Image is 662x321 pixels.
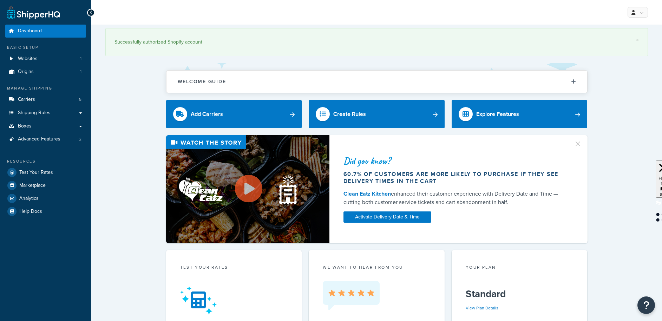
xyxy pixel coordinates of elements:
li: Carriers [5,93,86,106]
a: Help Docs [5,205,86,218]
a: Shipping Rules [5,106,86,119]
span: 5 [79,97,81,103]
span: Websites [18,56,38,62]
div: Did you know? [343,156,565,166]
a: Marketplace [5,179,86,192]
span: 2 [79,136,81,142]
a: × [636,37,639,43]
a: Clean Eatz Kitchen [343,190,391,198]
div: 60.7% of customers are more likely to purchase if they see delivery times in the cart [343,171,565,185]
button: Welcome Guide [166,71,587,93]
div: enhanced their customer experience with Delivery Date and Time — cutting both customer service ti... [343,190,565,207]
a: View Plan Details [466,305,498,311]
div: Successfully authorized Shopify account [114,37,639,47]
a: Boxes [5,120,86,133]
div: Manage Shipping [5,85,86,91]
li: Websites [5,52,86,65]
div: Basic Setup [5,45,86,51]
span: Analytics [19,196,39,202]
span: Marketplace [19,183,46,189]
span: Advanced Features [18,136,60,142]
div: Test your rates [180,264,288,272]
span: 1 [80,69,81,75]
span: Test Your Rates [19,170,53,176]
a: Advanced Features2 [5,133,86,146]
a: Create Rules [309,100,445,128]
button: Open Resource Center [637,296,655,314]
a: Activate Delivery Date & Time [343,211,431,223]
span: Dashboard [18,28,42,34]
a: Dashboard [5,25,86,38]
a: Add Carriers [166,100,302,128]
span: Shipping Rules [18,110,51,116]
a: Carriers5 [5,93,86,106]
span: Origins [18,69,34,75]
h5: Standard [466,288,573,300]
div: Create Rules [333,109,366,119]
a: Explore Features [452,100,588,128]
div: Resources [5,158,86,164]
a: Origins1 [5,65,86,78]
span: Help Docs [19,209,42,215]
div: Your Plan [466,264,573,272]
div: Add Carriers [191,109,223,119]
img: Video thumbnail [166,135,329,243]
a: Analytics [5,192,86,205]
a: Test Your Rates [5,166,86,179]
li: Advanced Features [5,133,86,146]
h2: Welcome Guide [178,79,226,84]
span: 1 [80,56,81,62]
li: Origins [5,65,86,78]
span: Carriers [18,97,35,103]
a: Websites1 [5,52,86,65]
p: we want to hear from you [323,264,431,270]
div: Explore Features [476,109,519,119]
span: Boxes [18,123,32,129]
